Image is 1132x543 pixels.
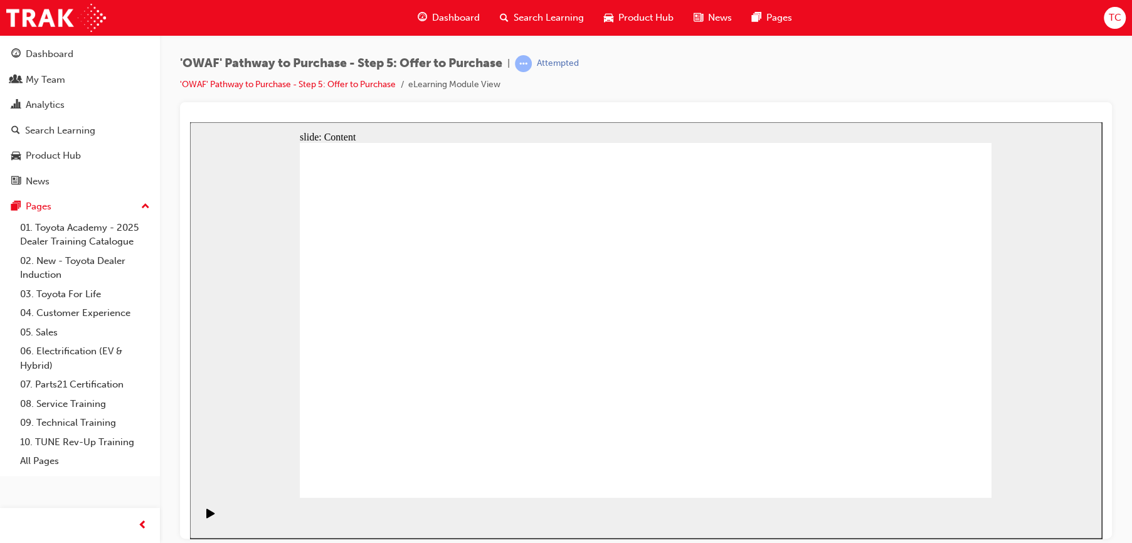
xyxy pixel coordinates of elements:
[514,11,584,25] span: Search Learning
[408,78,500,92] li: eLearning Module View
[5,195,155,218] button: Pages
[26,73,65,87] div: My Team
[26,199,51,214] div: Pages
[11,125,20,137] span: search-icon
[15,251,155,285] a: 02. New - Toyota Dealer Induction
[11,150,21,162] span: car-icon
[11,75,21,86] span: people-icon
[537,58,579,70] div: Attempted
[15,413,155,433] a: 09. Technical Training
[766,11,792,25] span: Pages
[618,11,674,25] span: Product Hub
[141,199,150,215] span: up-icon
[11,49,21,60] span: guage-icon
[507,56,510,71] span: |
[15,342,155,375] a: 06. Electrification (EV & Hybrid)
[432,11,480,25] span: Dashboard
[25,124,95,138] div: Search Learning
[180,56,502,71] span: 'OWAF' Pathway to Purchase - Step 5: Offer to Purchase
[418,10,427,26] span: guage-icon
[594,5,684,31] a: car-iconProduct Hub
[15,451,155,471] a: All Pages
[15,375,155,394] a: 07. Parts21 Certification
[15,323,155,342] a: 05. Sales
[26,174,50,189] div: News
[515,55,532,72] span: learningRecordVerb_ATTEMPT-icon
[5,43,155,66] a: Dashboard
[5,170,155,193] a: News
[138,518,147,534] span: prev-icon
[500,10,509,26] span: search-icon
[5,144,155,167] a: Product Hub
[752,10,761,26] span: pages-icon
[5,119,155,142] a: Search Learning
[408,5,490,31] a: guage-iconDashboard
[6,376,28,416] div: playback controls
[15,218,155,251] a: 01. Toyota Academy - 2025 Dealer Training Catalogue
[26,98,65,112] div: Analytics
[5,68,155,92] a: My Team
[684,5,742,31] a: news-iconNews
[15,394,155,414] a: 08. Service Training
[1108,11,1121,25] span: TC
[15,285,155,304] a: 03. Toyota For Life
[11,100,21,111] span: chart-icon
[15,433,155,452] a: 10. TUNE Rev-Up Training
[6,4,106,32] img: Trak
[604,10,613,26] span: car-icon
[15,303,155,323] a: 04. Customer Experience
[26,149,81,163] div: Product Hub
[708,11,732,25] span: News
[5,40,155,195] button: DashboardMy TeamAnalyticsSearch LearningProduct HubNews
[1104,7,1126,29] button: TC
[11,176,21,187] span: news-icon
[5,93,155,117] a: Analytics
[11,201,21,213] span: pages-icon
[26,47,73,61] div: Dashboard
[6,386,28,407] button: Play (Ctrl+Alt+P)
[180,79,396,90] a: 'OWAF' Pathway to Purchase - Step 5: Offer to Purchase
[490,5,594,31] a: search-iconSearch Learning
[694,10,703,26] span: news-icon
[742,5,802,31] a: pages-iconPages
